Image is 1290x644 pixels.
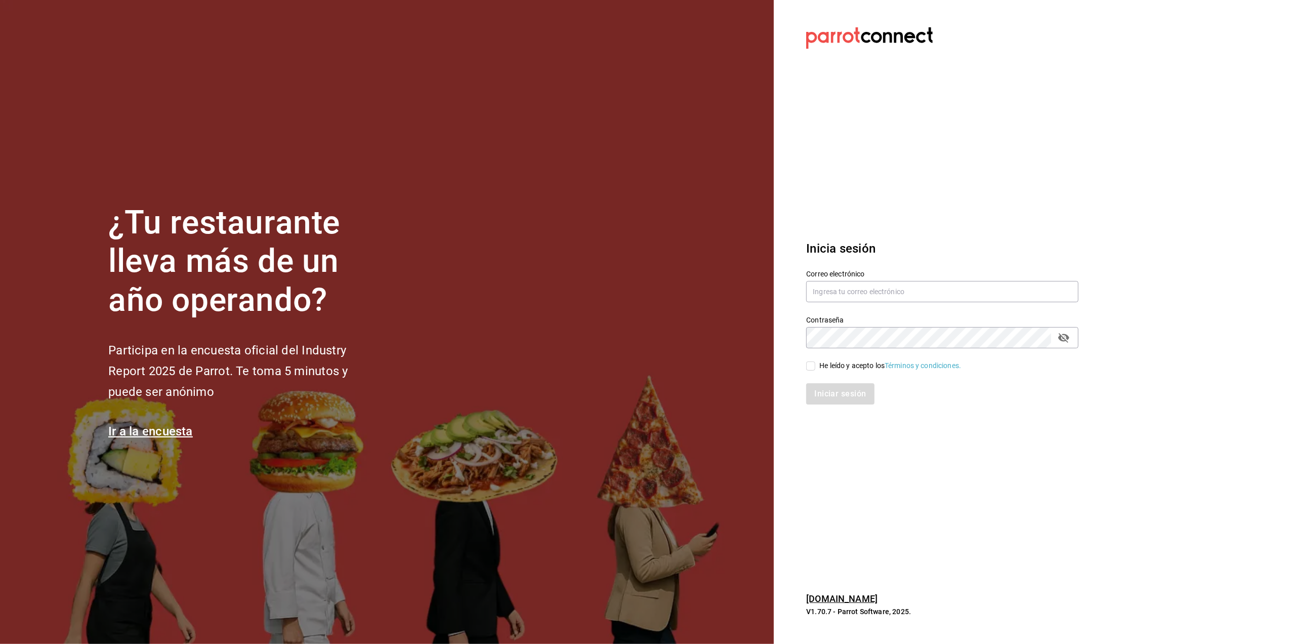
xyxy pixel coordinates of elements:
[1055,329,1072,346] button: passwordField
[806,607,1078,617] p: V1.70.7 - Parrot Software, 2025.
[806,316,1078,324] label: Contraseña
[819,360,961,371] div: He leído y acepto los
[885,361,961,370] a: Términos y condiciones.
[108,204,382,320] h1: ¿Tu restaurante lleva más de un año operando?
[806,281,1078,302] input: Ingresa tu correo electrónico
[806,239,1078,258] h3: Inicia sesión
[806,593,878,604] a: [DOMAIN_NAME]
[108,424,193,438] a: Ir a la encuesta
[806,270,1078,277] label: Correo electrónico
[108,340,382,402] h2: Participa en la encuesta oficial del Industry Report 2025 de Parrot. Te toma 5 minutos y puede se...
